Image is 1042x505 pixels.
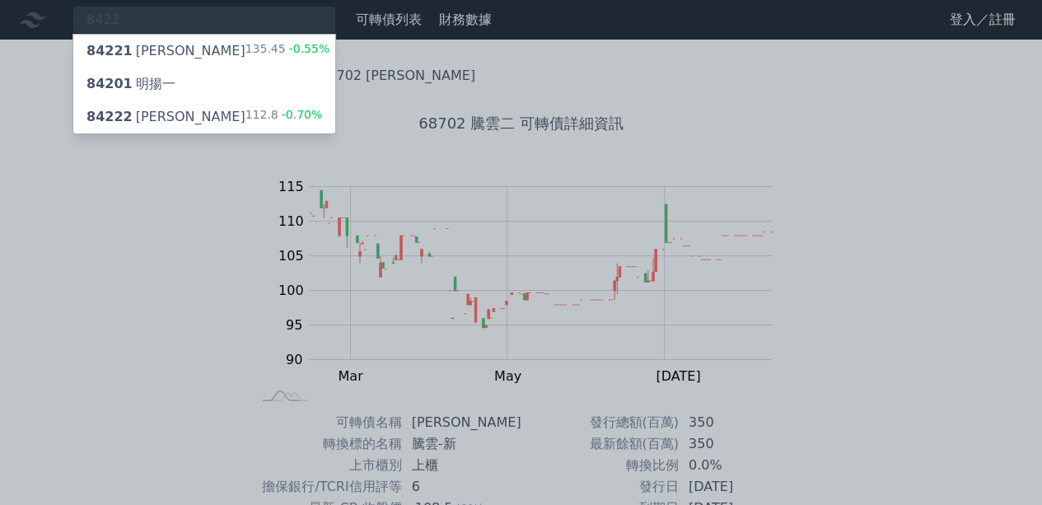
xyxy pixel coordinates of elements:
span: -0.70% [278,108,323,121]
span: 84201 [86,76,133,91]
div: 112.8 [245,107,323,127]
div: 明揚一 [86,74,175,94]
div: [PERSON_NAME] [86,107,245,127]
a: 84222[PERSON_NAME] 112.8-0.70% [73,101,335,133]
span: -0.55% [286,42,330,55]
span: 84221 [86,43,133,58]
span: 84222 [86,109,133,124]
a: 84201明揚一 [73,68,335,101]
a: 84221[PERSON_NAME] 135.45-0.55% [73,35,335,68]
div: [PERSON_NAME] [86,41,245,61]
div: 135.45 [245,41,330,61]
